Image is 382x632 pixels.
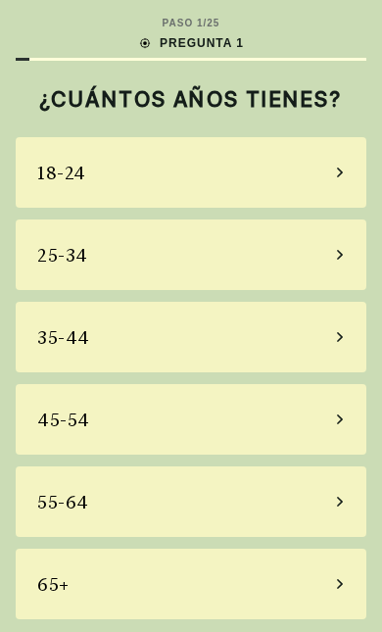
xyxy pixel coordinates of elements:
div: 35-44 [37,324,90,351]
div: 45-54 [37,407,90,433]
div: PREGUNTA 1 [138,34,244,52]
div: 65+ [37,571,70,598]
div: PASO 1 / 25 [163,16,220,30]
div: 18-24 [37,160,86,186]
div: 55-64 [37,489,89,515]
h2: ¿CUÁNTOS AÑOS TIENES? [16,86,366,112]
div: 25-34 [37,242,88,268]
